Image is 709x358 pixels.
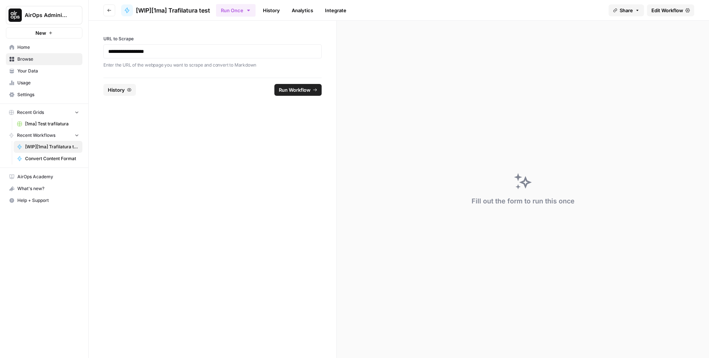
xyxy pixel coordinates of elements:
[258,4,284,16] a: History
[25,155,79,162] span: Convert Content Format
[17,91,79,98] span: Settings
[6,183,82,195] button: What's new?
[25,11,69,19] span: AirOps Administrative
[121,4,210,16] a: [WIP][1ma] Trafilatura test
[103,84,136,96] button: History
[287,4,318,16] a: Analytics
[6,195,82,206] button: Help + Support
[14,153,82,165] a: Convert Content Format
[6,41,82,53] a: Home
[216,4,256,17] button: Run Once
[17,197,79,204] span: Help + Support
[103,61,322,69] p: Enter the URL of the webpage you want to scrape and convert to Markdown
[25,143,79,150] span: [WIP][1ma] Trafilatura test
[620,7,633,14] span: Share
[17,44,79,51] span: Home
[6,65,82,77] a: Your Data
[14,118,82,130] a: [1ma] Test trafilatura
[651,7,683,14] span: Edit Workflow
[8,9,22,22] img: AirOps Administrative Logo
[17,173,79,180] span: AirOps Academy
[108,86,125,94] span: History
[6,27,82,38] button: New
[6,107,82,118] button: Recent Grids
[17,56,79,63] span: Browse
[6,6,82,24] button: Workspace: AirOps Administrative
[6,77,82,89] a: Usage
[17,68,79,74] span: Your Data
[6,89,82,101] a: Settings
[17,132,55,139] span: Recent Workflows
[17,109,44,116] span: Recent Grids
[25,121,79,127] span: [1ma] Test trafilatura
[14,141,82,153] a: [WIP][1ma] Trafilatura test
[321,4,351,16] a: Integrate
[609,4,644,16] button: Share
[6,171,82,183] a: AirOps Academy
[647,4,694,16] a: Edit Workflow
[35,29,46,37] span: New
[279,86,311,94] span: Run Workflow
[17,80,79,86] span: Usage
[103,36,322,42] label: URL to Scrape
[136,6,210,15] span: [WIP][1ma] Trafilatura test
[274,84,322,96] button: Run Workflow
[472,196,575,206] div: Fill out the form to run this once
[6,53,82,65] a: Browse
[6,130,82,141] button: Recent Workflows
